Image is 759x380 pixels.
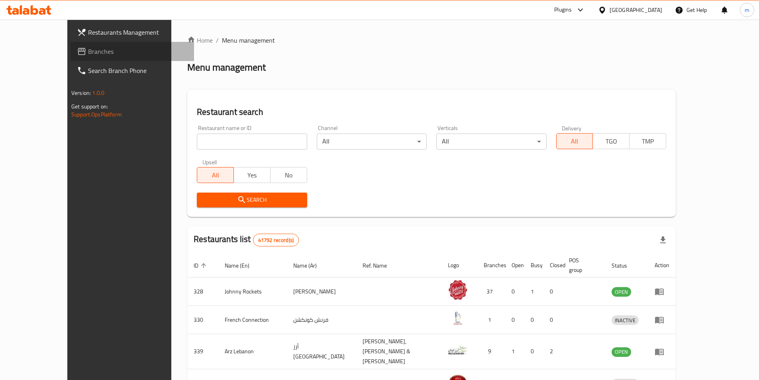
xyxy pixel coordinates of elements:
img: Arz Lebanon [448,340,468,360]
td: أرز [GEOGRAPHIC_DATA] [287,334,356,369]
button: TGO [592,133,630,149]
td: 0 [543,306,563,334]
span: Search Branch Phone [88,66,188,75]
label: Upsell [202,159,217,165]
td: 0 [543,278,563,306]
span: Get support on: [71,101,108,112]
button: No [270,167,307,183]
td: 339 [187,334,218,369]
span: Name (Ar) [293,261,327,270]
td: [PERSON_NAME] [287,278,356,306]
a: Restaurants Management [71,23,194,42]
button: All [197,167,234,183]
span: Name (En) [225,261,260,270]
h2: Restaurant search [197,106,666,118]
button: Search [197,193,307,207]
img: Johnny Rockets [448,280,468,300]
span: POS group [569,256,596,275]
div: Menu [655,287,669,296]
span: 1.0.0 [92,88,104,98]
h2: Menu management [187,61,266,74]
span: All [200,169,231,181]
td: French Connection [218,306,287,334]
td: 37 [477,278,505,306]
span: TGO [596,136,626,147]
span: ID [194,261,209,270]
input: Search for restaurant name or ID.. [197,134,307,150]
td: 1 [524,278,543,306]
span: Ref. Name [363,261,397,270]
span: Restaurants Management [88,28,188,37]
label: Delivery [562,125,582,131]
span: No [274,169,304,181]
div: INACTIVE [612,315,639,325]
div: Plugins [554,5,572,15]
button: All [556,133,593,149]
div: OPEN [612,347,631,357]
a: Home [187,35,213,45]
td: 0 [524,306,543,334]
div: Total records count [253,234,299,246]
td: 328 [187,278,218,306]
span: OPEN [612,287,631,297]
div: Menu [655,347,669,356]
td: [PERSON_NAME],[PERSON_NAME] & [PERSON_NAME] [356,334,442,369]
td: Arz Lebanon [218,334,287,369]
td: 9 [477,334,505,369]
button: Yes [233,167,271,183]
div: All [436,134,546,150]
a: Support.OpsPlatform [71,109,122,120]
div: Export file [653,230,673,250]
td: 0 [505,278,524,306]
span: m [745,6,749,14]
span: Menu management [222,35,275,45]
th: Logo [441,253,477,278]
th: Closed [543,253,563,278]
th: Open [505,253,524,278]
span: 41792 record(s) [253,236,298,244]
td: 0 [524,334,543,369]
li: / [216,35,219,45]
span: Branches [88,47,188,56]
span: Version: [71,88,91,98]
div: Menu [655,315,669,325]
td: فرنش كونكشن [287,306,356,334]
th: Branches [477,253,505,278]
span: All [560,136,590,147]
td: 0 [505,306,524,334]
td: Johnny Rockets [218,278,287,306]
div: [GEOGRAPHIC_DATA] [610,6,662,14]
h2: Restaurants list [194,233,299,246]
td: 2 [543,334,563,369]
span: TMP [633,136,663,147]
th: Action [648,253,676,278]
td: 1 [477,306,505,334]
th: Busy [524,253,543,278]
img: French Connection [448,308,468,328]
span: INACTIVE [612,316,639,325]
span: Yes [237,169,267,181]
span: OPEN [612,347,631,356]
span: Status [612,261,637,270]
div: All [317,134,427,150]
a: Search Branch Phone [71,61,194,80]
td: 330 [187,306,218,334]
span: Search [203,195,300,205]
td: 1 [505,334,524,369]
button: TMP [629,133,666,149]
nav: breadcrumb [187,35,676,45]
a: Branches [71,42,194,61]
